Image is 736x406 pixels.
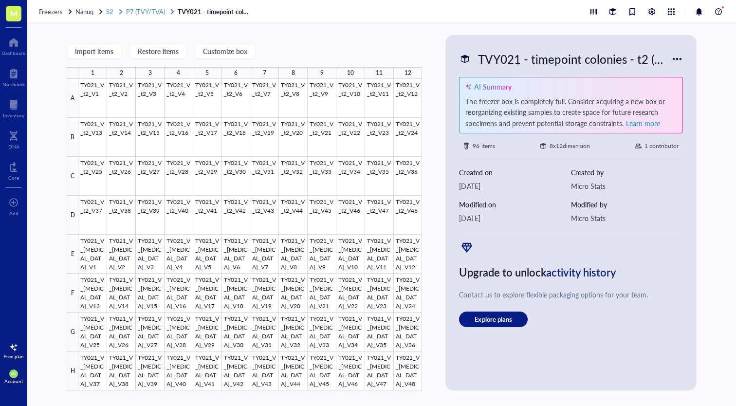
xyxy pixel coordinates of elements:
div: E [67,235,78,274]
button: Restore items [129,43,187,59]
a: S2P7 (TVY/TVA) [106,7,176,16]
a: Nanuq [75,7,104,16]
span: Explore plans [475,315,512,324]
div: [DATE] [459,213,571,223]
span: Restore items [138,47,179,55]
a: DNA [8,128,19,149]
div: 2 [120,67,123,79]
div: F [67,274,78,313]
a: TVY021 - timepoint colonies - t2 (V1-V48) & [MEDICAL_DATA] (V1-V48) - repB [178,7,251,16]
button: Learn more [626,117,661,129]
div: Inventory [3,112,24,118]
div: Notebook [2,81,25,87]
div: [DATE] [459,181,571,191]
div: D [67,196,78,235]
div: 96 items [473,141,495,151]
div: 6 [234,67,238,79]
div: 5 [205,67,209,79]
span: Import items [75,47,113,55]
span: Freezers [39,7,63,16]
div: 9 [320,67,324,79]
div: 7 [263,67,266,79]
div: C [67,157,78,196]
span: Learn more [626,118,660,128]
div: Core [8,175,19,181]
div: 10 [347,67,354,79]
div: 4 [177,67,180,79]
div: A [67,79,78,118]
span: Customize box [203,47,247,55]
div: Contact us to explore flexible packaging options for your team. [459,289,682,300]
div: Free plan [3,353,24,359]
div: TVY021 - timepoint colonies - t2 (V1-V48) & [MEDICAL_DATA] (V1-V48) - repB [474,49,671,69]
div: Add [9,210,18,216]
div: 8 [292,67,295,79]
span: P7 (TVY/TVA) [126,7,165,16]
div: G [67,313,78,351]
span: S2 [106,7,113,16]
span: activity history [546,264,616,280]
div: DNA [8,144,19,149]
a: Inventory [3,97,24,118]
div: Micro Stats [571,213,683,223]
div: Modified on [459,199,571,210]
div: 1 [91,67,94,79]
a: Dashboard [1,35,26,56]
div: B [67,118,78,157]
div: 12 [405,67,411,79]
a: Core [8,159,19,181]
div: Created on [459,167,571,178]
button: Customize box [195,43,256,59]
button: Explore plans [459,312,527,327]
div: 8 x 12 dimension [550,141,589,151]
span: M [10,7,18,19]
div: Modified by [571,199,683,210]
button: Import items [67,43,122,59]
div: Upgrade to unlock [459,263,682,281]
a: Explore plans [459,312,682,327]
div: AI Summary [474,81,511,92]
div: The freezer box is completely full. Consider acquiring a new box or reorganizing existing samples... [465,96,676,129]
a: Freezers [39,7,74,16]
span: Nanuq [75,7,93,16]
div: Micro Stats [571,181,683,191]
a: Notebook [2,66,25,87]
div: 1 contributor [644,141,679,151]
div: H [67,351,78,390]
div: 3 [148,67,152,79]
div: 11 [376,67,383,79]
div: Dashboard [1,50,26,56]
div: Created by [571,167,683,178]
span: MS [11,372,16,376]
div: Account [4,378,23,384]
